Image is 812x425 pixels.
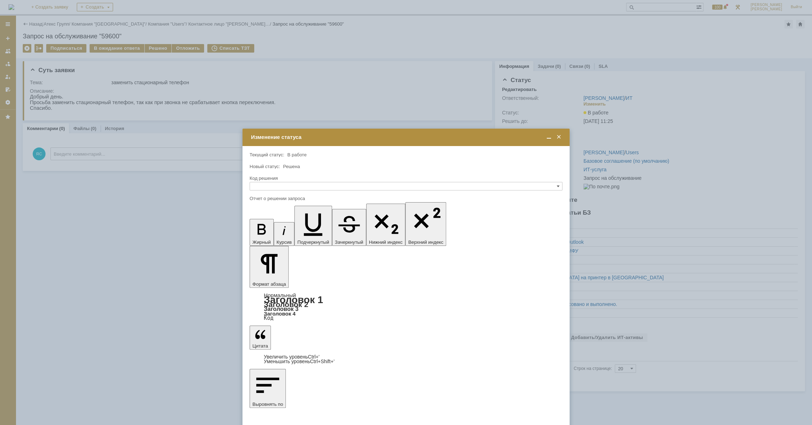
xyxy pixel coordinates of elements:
[252,343,268,349] span: Цитата
[366,204,406,246] button: Нижний индекс
[283,164,300,169] span: Решена
[264,294,323,305] a: Заголовок 1
[287,152,306,157] span: В работе
[250,355,562,364] div: Цитата
[369,240,403,245] span: Нижний индекс
[250,246,289,288] button: Формат абзаца
[264,311,295,317] a: Заголовок 4
[250,152,284,157] label: Текущий статус:
[264,315,273,321] a: Код
[252,402,283,407] span: Выровнять по
[252,281,286,287] span: Формат абзаца
[405,202,446,246] button: Верхний индекс
[250,326,271,350] button: Цитата
[264,292,296,298] a: Нормальный
[250,196,561,201] div: Отчет о решении запроса
[251,134,562,140] div: Изменение статуса
[264,306,298,312] a: Заголовок 3
[332,209,366,246] button: Зачеркнутый
[250,219,274,246] button: Жирный
[274,222,295,246] button: Курсив
[545,134,552,140] span: Свернуть (Ctrl + M)
[264,300,308,308] a: Заголовок 2
[250,369,286,408] button: Выровнять по
[408,240,443,245] span: Верхний индекс
[250,293,562,321] div: Формат абзаца
[294,206,332,246] button: Подчеркнутый
[555,134,562,140] span: Закрыть
[264,354,320,360] a: Increase
[335,240,363,245] span: Зачеркнутый
[308,354,320,360] span: Ctrl+'
[277,240,292,245] span: Курсив
[297,240,329,245] span: Подчеркнутый
[310,359,335,364] span: Ctrl+Shift+'
[250,164,280,169] label: Новый статус:
[252,240,271,245] span: Жирный
[250,176,561,181] div: Код решения
[264,359,335,364] a: Decrease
